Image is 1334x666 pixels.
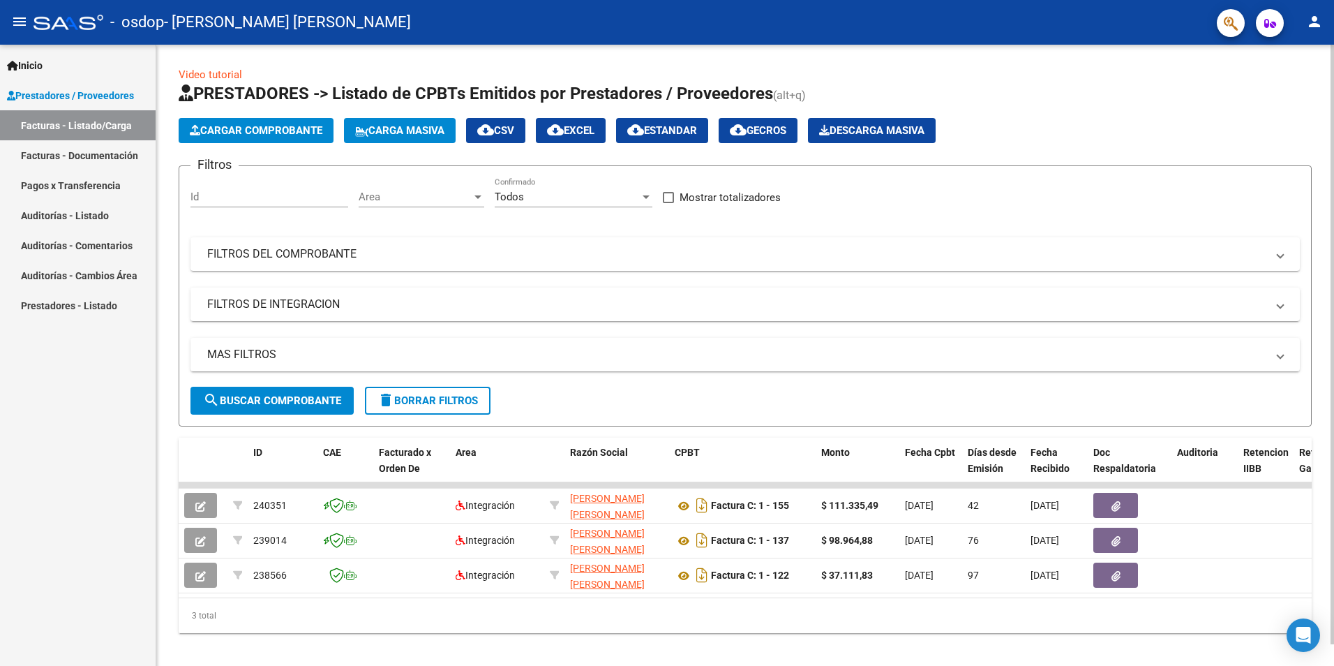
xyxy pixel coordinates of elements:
[450,438,544,499] datatable-header-cell: Area
[456,570,515,581] span: Integración
[1287,619,1320,652] div: Open Intercom Messenger
[968,535,979,546] span: 76
[190,155,239,175] h3: Filtros
[669,438,816,499] datatable-header-cell: CPBT
[711,501,789,512] strong: Factura C: 1 - 155
[1025,438,1088,499] datatable-header-cell: Fecha Recibido
[1031,500,1059,511] span: [DATE]
[253,570,287,581] span: 238566
[179,598,1312,633] div: 3 total
[570,491,664,520] div: 27392372720
[675,447,700,458] span: CPBT
[719,118,797,143] button: Gecros
[821,535,873,546] strong: $ 98.964,88
[456,535,515,546] span: Integración
[190,338,1300,371] mat-expansion-panel-header: MAS FILTROS
[179,68,242,81] a: Video tutorial
[344,118,456,143] button: Carga Masiva
[808,118,936,143] button: Descarga Masiva
[711,570,789,582] strong: Factura C: 1 - 122
[616,118,708,143] button: Estandar
[203,394,341,407] span: Buscar Comprobante
[466,118,525,143] button: CSV
[1031,535,1059,546] span: [DATE]
[968,500,979,511] span: 42
[693,529,711,552] i: Descargar documento
[207,246,1266,262] mat-panel-title: FILTROS DEL COMPROBANTE
[570,561,664,590] div: 27392372720
[693,564,711,586] i: Descargar documento
[905,570,934,581] span: [DATE]
[477,124,514,137] span: CSV
[190,124,322,137] span: Cargar Comprobante
[819,124,924,137] span: Descarga Masiva
[253,500,287,511] span: 240351
[7,88,134,103] span: Prestadores / Proveedores
[693,494,711,517] i: Descargar documento
[547,124,594,137] span: EXCEL
[456,447,477,458] span: Area
[905,447,955,458] span: Fecha Cpbt
[477,121,494,138] mat-icon: cloud_download
[570,447,628,458] span: Razón Social
[1171,438,1238,499] datatable-header-cell: Auditoria
[570,563,645,590] span: [PERSON_NAME] [PERSON_NAME]
[1238,438,1294,499] datatable-header-cell: Retencion IIBB
[899,438,962,499] datatable-header-cell: Fecha Cpbt
[203,392,220,408] mat-icon: search
[968,570,979,581] span: 97
[821,570,873,581] strong: $ 37.111,83
[190,387,354,415] button: Buscar Comprobante
[905,535,934,546] span: [DATE]
[570,493,645,520] span: [PERSON_NAME] [PERSON_NAME]
[164,7,411,38] span: - [PERSON_NAME] [PERSON_NAME]
[1177,447,1218,458] span: Auditoria
[570,528,645,555] span: [PERSON_NAME] [PERSON_NAME]
[11,13,28,30] mat-icon: menu
[627,121,644,138] mat-icon: cloud_download
[190,237,1300,271] mat-expansion-panel-header: FILTROS DEL COMPROBANTE
[7,58,43,73] span: Inicio
[253,447,262,458] span: ID
[1088,438,1171,499] datatable-header-cell: Doc Respaldatoria
[547,121,564,138] mat-icon: cloud_download
[373,438,450,499] datatable-header-cell: Facturado x Orden De
[1243,447,1289,474] span: Retencion IIBB
[1031,570,1059,581] span: [DATE]
[379,447,431,474] span: Facturado x Orden De
[536,118,606,143] button: EXCEL
[1306,13,1323,30] mat-icon: person
[627,124,697,137] span: Estandar
[359,191,472,203] span: Area
[365,387,490,415] button: Borrar Filtros
[377,394,478,407] span: Borrar Filtros
[1093,447,1156,474] span: Doc Respaldatoria
[323,447,341,458] span: CAE
[317,438,373,499] datatable-header-cell: CAE
[456,500,515,511] span: Integración
[808,118,936,143] app-download-masive: Descarga masiva de comprobantes (adjuntos)
[190,288,1300,321] mat-expansion-panel-header: FILTROS DE INTEGRACION
[1031,447,1070,474] span: Fecha Recibido
[253,535,287,546] span: 239014
[730,124,786,137] span: Gecros
[248,438,317,499] datatable-header-cell: ID
[495,191,524,203] span: Todos
[179,84,773,103] span: PRESTADORES -> Listado de CPBTs Emitidos por Prestadores / Proveedores
[816,438,899,499] datatable-header-cell: Monto
[962,438,1025,499] datatable-header-cell: Días desde Emisión
[207,347,1266,362] mat-panel-title: MAS FILTROS
[355,124,444,137] span: Carga Masiva
[564,438,669,499] datatable-header-cell: Razón Social
[680,189,781,206] span: Mostrar totalizadores
[905,500,934,511] span: [DATE]
[730,121,747,138] mat-icon: cloud_download
[968,447,1017,474] span: Días desde Emisión
[773,89,806,102] span: (alt+q)
[570,526,664,555] div: 27392372720
[110,7,164,38] span: - osdop
[821,500,878,511] strong: $ 111.335,49
[179,118,333,143] button: Cargar Comprobante
[207,297,1266,312] mat-panel-title: FILTROS DE INTEGRACION
[377,392,394,408] mat-icon: delete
